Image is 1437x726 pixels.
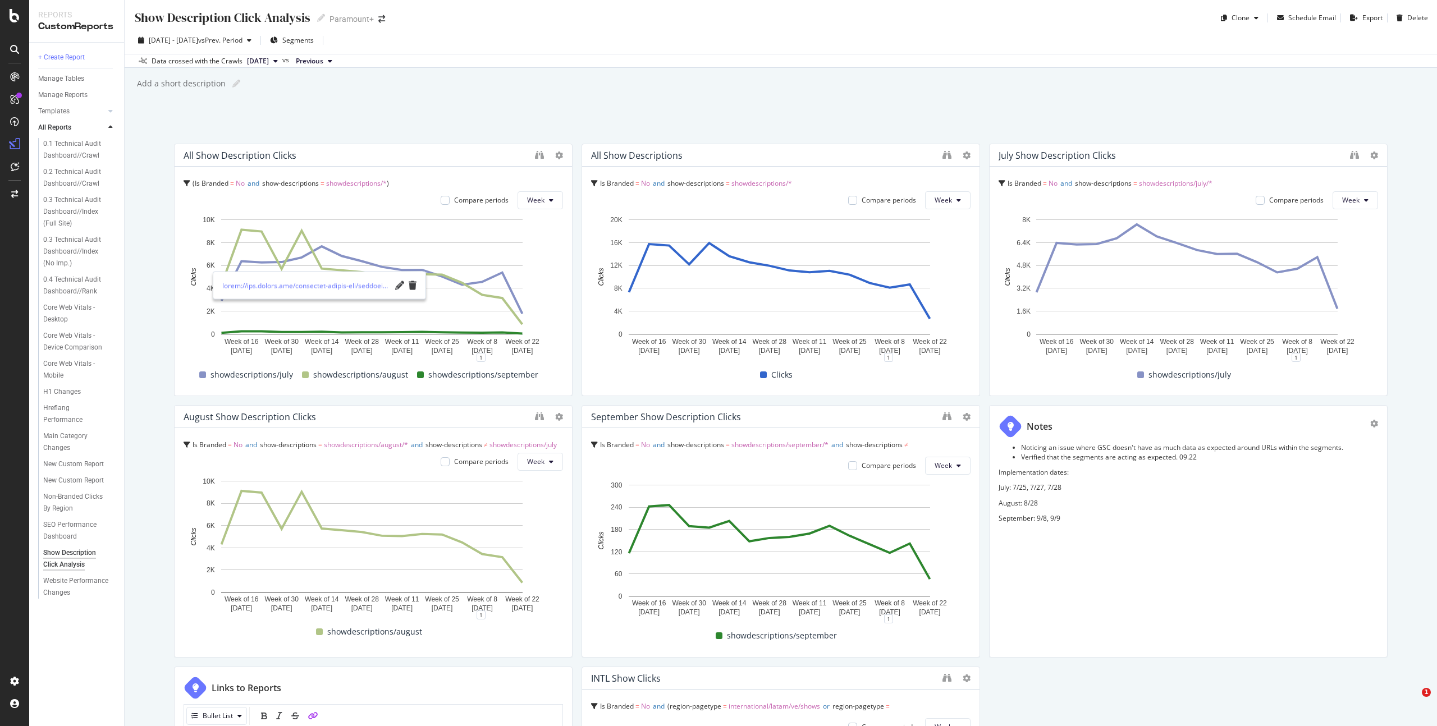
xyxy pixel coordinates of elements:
[43,234,116,269] a: 0.3 Technical Audit Dashboard//Index (No Imp.)
[184,411,316,422] div: August Show Description Clicks
[752,338,786,346] text: Week of 28
[1021,452,1378,462] li: Verified that the segments are acting as expected. 09.22
[1346,9,1383,27] button: Export
[425,595,459,603] text: Week of 25
[597,268,605,286] text: Clicks
[610,239,622,247] text: 16K
[231,347,252,355] text: [DATE]
[1060,178,1072,188] span: and
[672,338,706,346] text: Week of 30
[38,122,71,134] div: All Reports
[1247,347,1268,355] text: [DATE]
[611,548,622,556] text: 120
[477,610,486,619] div: 1
[225,338,259,346] text: Week of 16
[212,682,281,695] div: Links to Reports
[614,307,623,315] text: 4K
[1232,13,1250,22] div: Clone
[472,347,493,355] text: [DATE]
[207,261,215,269] text: 6K
[679,608,700,616] text: [DATE]
[43,358,107,382] div: Core Web Vitals - Mobile
[641,701,650,711] span: No
[225,595,259,603] text: Week of 16
[619,592,623,600] text: 0
[43,430,107,454] div: Main Category Changes
[591,214,968,357] div: A chart.
[615,570,623,578] text: 60
[527,457,544,466] span: Week
[318,440,322,449] span: =
[1333,191,1378,209] button: Week
[43,491,116,514] a: Non-Branded Clicks By Region
[345,338,379,346] text: Week of 28
[190,528,198,546] text: Clicks
[454,195,509,205] div: Compare periods
[231,604,252,612] text: [DATE]
[271,347,292,355] text: [DATE]
[291,54,337,68] button: Previous
[1049,178,1058,188] span: No
[1350,150,1359,159] div: binoculars
[667,440,724,449] span: show-descriptions
[619,330,623,338] text: 0
[1022,216,1031,224] text: 8K
[425,338,459,346] text: Week of 25
[43,330,109,353] div: Core Web Vitals - Device Comparison
[1008,178,1041,188] span: Is Branded
[1362,13,1383,22] div: Export
[505,338,539,346] text: Week of 22
[582,405,980,658] div: September Show Description ClicksIs Branded = Noandshow-descriptions = showdescriptions/september...
[942,412,951,421] div: binoculars
[875,599,905,607] text: Week of 8
[345,595,379,603] text: Week of 28
[1040,338,1074,346] text: Week of 16
[236,178,245,188] span: No
[193,440,226,449] span: Is Branded
[518,453,563,471] button: Week
[653,701,665,711] span: and
[999,483,1378,492] p: July: 7/25, 7/27, 7/28
[731,178,792,188] span: showdescriptions/*
[230,178,234,188] span: =
[207,239,215,247] text: 8K
[935,195,952,205] span: Week
[351,604,373,612] text: [DATE]
[1288,13,1336,22] div: Schedule Email
[1240,338,1274,346] text: Week of 25
[38,73,84,85] div: Manage Tables
[43,358,116,382] a: Core Web Vitals - Mobile
[43,386,116,398] a: H1 Changes
[311,347,332,355] text: [DATE]
[321,178,324,188] span: =
[378,15,385,23] div: arrow-right-arrow-left
[512,347,533,355] text: [DATE]
[670,701,721,711] span: region-pagetype
[582,144,980,396] div: All Show DescriptionsIs Branded = Noandshow-descriptions = showdescriptions/*Compare periodsWeekA...
[174,405,573,658] div: August Show Description ClicksIs Branded = Noandshow-descriptions = showdescriptions/august/*ands...
[1422,688,1431,697] span: 1
[489,440,557,449] span: showdescriptions/july
[1287,347,1308,355] text: [DATE]
[512,604,533,612] text: [DATE]
[425,440,482,449] span: show-descriptions
[846,440,903,449] span: show-descriptions
[591,456,658,465] span: showdescriptions/july
[395,281,404,290] div: pencil
[610,216,622,224] text: 20K
[484,440,488,449] span: ≠
[43,519,116,543] a: SEO Performance Dashboard
[43,166,116,190] a: 0.2 Technical Audit Dashboard//Crawl
[999,513,1378,523] p: September: 9/8, 9/9
[186,707,247,725] button: Bullet List
[635,701,639,711] span: =
[591,411,741,422] div: September Show Description Clicks
[1148,368,1231,382] span: showdescriptions/july
[38,89,116,101] a: Manage Reports
[591,673,661,684] div: INTL Show Clicks
[326,178,387,188] span: showdescriptions/*
[391,604,413,612] text: [DATE]
[190,268,198,286] text: Clicks
[43,166,110,190] div: 0.2 Technical Audit Dashboard//Crawl
[198,35,242,45] span: vs Prev. Period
